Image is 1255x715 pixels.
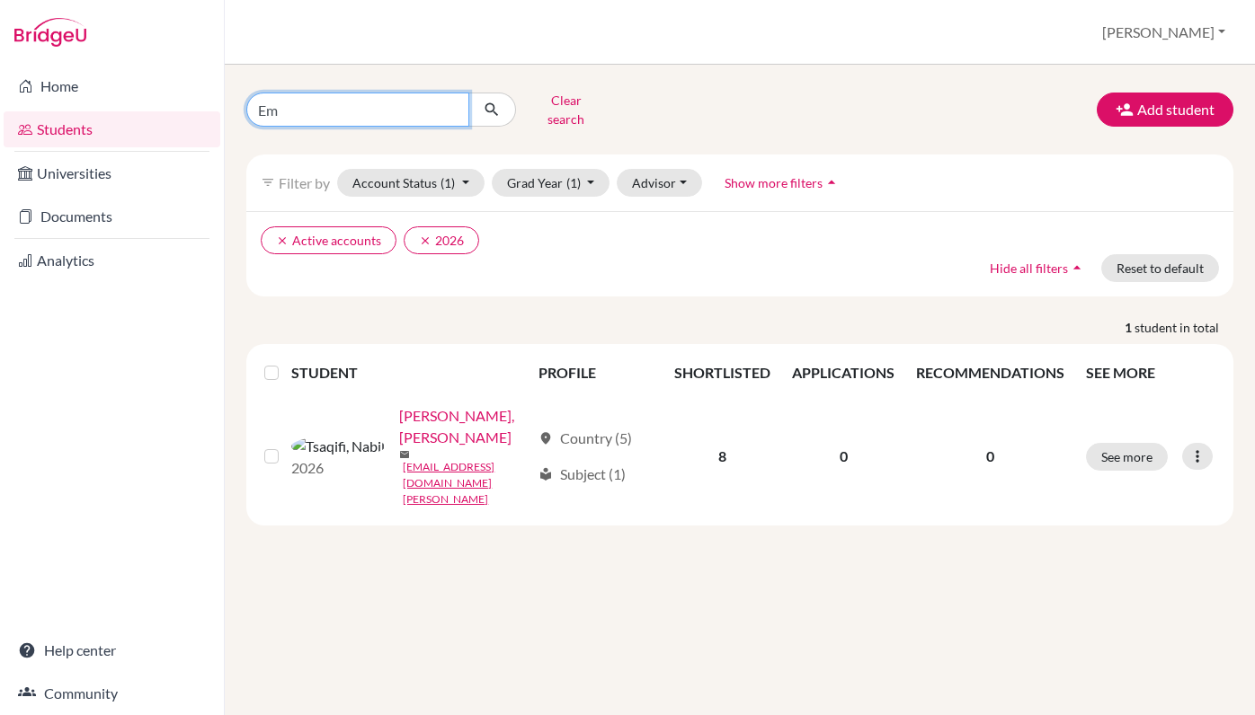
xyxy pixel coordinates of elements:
th: RECOMMENDATIONS [905,351,1075,394]
button: Add student [1097,93,1233,127]
span: Hide all filters [990,260,1068,276]
strong: 1 [1125,318,1135,337]
th: APPLICATIONS [781,351,905,394]
td: 0 [781,394,905,518]
p: 2026 [291,457,385,479]
div: Country (5) [538,428,632,449]
span: local_library [538,467,553,481]
button: [PERSON_NAME] [1094,15,1233,49]
button: Clear search [516,86,616,133]
a: Universities [4,155,220,191]
div: Subject (1) [538,463,626,485]
p: 0 [916,446,1064,467]
button: clear2026 [404,226,479,254]
th: PROFILE [528,351,663,394]
button: See more [1086,443,1168,471]
span: student in total [1135,318,1233,337]
img: Tsaqifi, Nabil [291,436,385,457]
span: (1) [566,175,581,190]
i: clear [276,234,289,247]
button: Grad Year(1) [492,169,610,197]
th: STUDENT [291,351,528,394]
a: [PERSON_NAME], [PERSON_NAME] [399,405,530,448]
i: filter_list [261,175,275,190]
button: Account Status(1) [337,169,485,197]
a: Documents [4,199,220,234]
a: Analytics [4,243,220,278]
i: clear [419,234,432,247]
a: Help center [4,632,220,668]
img: Bridge-U [14,18,86,47]
th: SEE MORE [1075,351,1226,394]
span: Filter by [279,174,330,191]
i: arrow_drop_up [823,173,841,191]
button: clearActive accounts [261,226,396,254]
td: 8 [663,394,781,518]
a: Students [4,111,220,147]
a: Community [4,675,220,711]
button: Hide all filtersarrow_drop_up [975,254,1101,282]
span: (1) [441,175,455,190]
input: Find student by name... [246,93,469,127]
button: Reset to default [1101,254,1219,282]
a: [EMAIL_ADDRESS][DOMAIN_NAME][PERSON_NAME] [403,459,530,508]
i: arrow_drop_up [1068,259,1086,277]
button: Show more filtersarrow_drop_up [709,169,856,197]
a: Home [4,68,220,104]
button: Advisor [617,169,702,197]
span: Show more filters [725,175,823,190]
span: mail [399,449,410,460]
span: location_on [538,431,553,446]
th: SHORTLISTED [663,351,781,394]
